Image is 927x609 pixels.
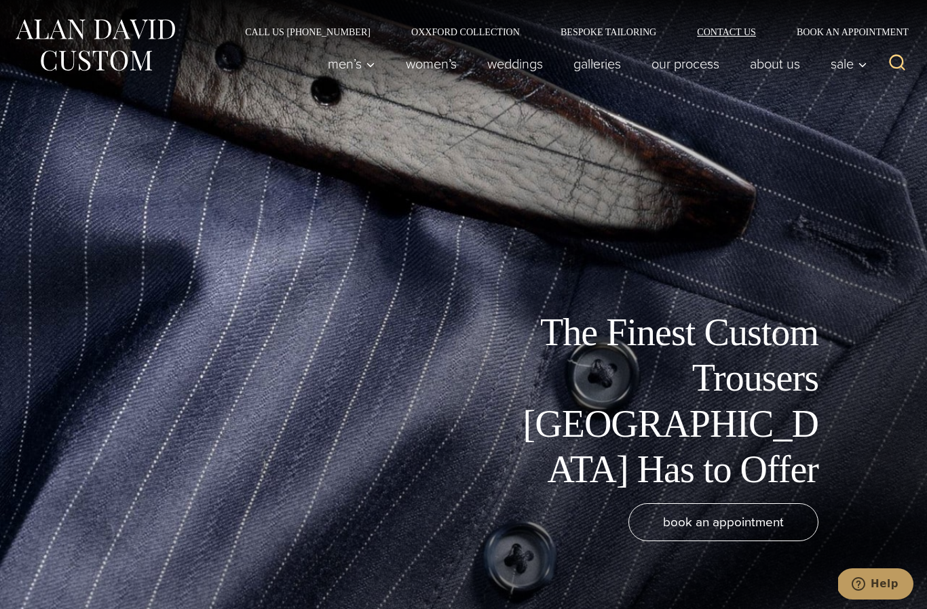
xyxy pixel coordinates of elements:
[313,50,875,77] nav: Primary Navigation
[838,568,913,602] iframe: Opens a widget where you can chat to one of our agents
[816,50,875,77] button: Child menu of Sale
[513,310,818,492] h1: The Finest Custom Trousers [GEOGRAPHIC_DATA] Has to Offer
[14,15,176,75] img: Alan David Custom
[391,50,472,77] a: Women’s
[313,50,391,77] button: Child menu of Men’s
[225,27,391,37] a: Call Us [PHONE_NUMBER]
[391,27,540,37] a: Oxxford Collection
[540,27,677,37] a: Bespoke Tailoring
[735,50,816,77] a: About Us
[663,512,784,532] span: book an appointment
[472,50,559,77] a: weddings
[776,27,913,37] a: Book an Appointment
[628,503,818,541] a: book an appointment
[559,50,637,77] a: Galleries
[881,47,913,80] button: View Search Form
[637,50,735,77] a: Our Process
[225,27,913,37] nav: Secondary Navigation
[677,27,776,37] a: Contact Us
